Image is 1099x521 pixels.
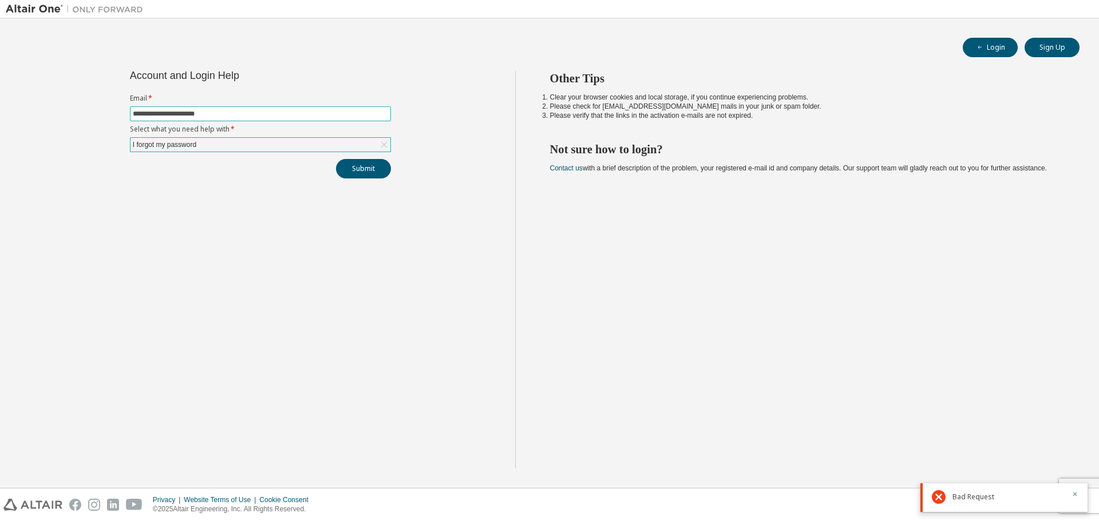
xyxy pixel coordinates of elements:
[69,499,81,511] img: facebook.svg
[126,499,143,511] img: youtube.svg
[550,93,1060,102] li: Clear your browser cookies and local storage, if you continue experiencing problems.
[550,102,1060,111] li: Please check for [EMAIL_ADDRESS][DOMAIN_NAME] mails in your junk or spam folder.
[1025,38,1080,57] button: Sign Up
[952,492,994,502] span: Bad Request
[130,71,339,80] div: Account and Login Help
[130,94,391,103] label: Email
[550,164,583,172] a: Contact us
[6,3,149,15] img: Altair One
[88,499,100,511] img: instagram.svg
[550,164,1047,172] span: with a brief description of the problem, your registered e-mail id and company details. Our suppo...
[550,111,1060,120] li: Please verify that the links in the activation e-mails are not expired.
[153,504,315,514] p: © 2025 Altair Engineering, Inc. All Rights Reserved.
[3,499,62,511] img: altair_logo.svg
[107,499,119,511] img: linkedin.svg
[336,159,391,178] button: Submit
[130,125,391,134] label: Select what you need help with
[550,142,1060,157] h2: Not sure how to login?
[963,38,1018,57] button: Login
[153,495,184,504] div: Privacy
[131,138,390,152] div: I forgot my password
[259,495,315,504] div: Cookie Consent
[550,71,1060,86] h2: Other Tips
[131,138,198,151] div: I forgot my password
[184,495,259,504] div: Website Terms of Use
